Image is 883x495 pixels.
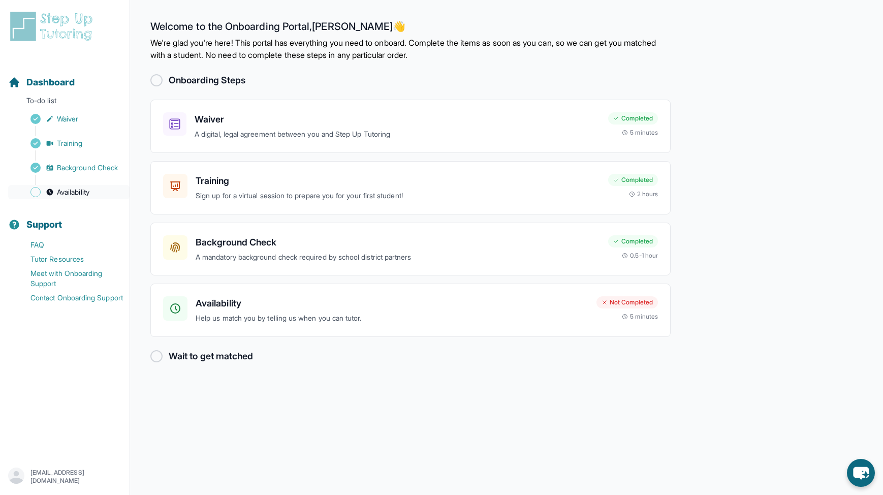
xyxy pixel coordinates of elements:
[8,266,130,291] a: Meet with Onboarding Support
[8,238,130,252] a: FAQ
[622,129,658,137] div: 5 minutes
[8,161,130,175] a: Background Check
[57,114,78,124] span: Waiver
[150,100,671,153] a: WaiverA digital, legal agreement between you and Step Up TutoringCompleted5 minutes
[57,138,83,148] span: Training
[57,187,89,197] span: Availability
[8,10,99,43] img: logo
[8,136,130,150] a: Training
[196,190,600,202] p: Sign up for a virtual session to prepare you for your first student!
[196,174,600,188] h3: Training
[608,235,658,247] div: Completed
[8,75,75,89] a: Dashboard
[150,37,671,61] p: We're glad you're here! This portal has everything you need to onboard. Complete the items as soo...
[57,163,118,173] span: Background Check
[195,112,600,127] h3: Waiver
[150,223,671,276] a: Background CheckA mandatory background check required by school district partnersCompleted0.5-1 hour
[26,75,75,89] span: Dashboard
[8,291,130,305] a: Contact Onboarding Support
[150,161,671,214] a: TrainingSign up for a virtual session to prepare you for your first student!Completed2 hours
[4,59,125,94] button: Dashboard
[622,313,658,321] div: 5 minutes
[30,469,121,485] p: [EMAIL_ADDRESS][DOMAIN_NAME]
[8,468,121,486] button: [EMAIL_ADDRESS][DOMAIN_NAME]
[169,349,253,363] h2: Wait to get matched
[596,296,658,308] div: Not Completed
[26,218,62,232] span: Support
[622,252,658,260] div: 0.5-1 hour
[150,20,671,37] h2: Welcome to the Onboarding Portal, [PERSON_NAME] 👋
[196,235,600,250] h3: Background Check
[4,96,125,110] p: To-do list
[196,252,600,263] p: A mandatory background check required by school district partners
[150,284,671,337] a: AvailabilityHelp us match you by telling us when you can tutor.Not Completed5 minutes
[8,252,130,266] a: Tutor Resources
[196,313,588,324] p: Help us match you by telling us when you can tutor.
[8,112,130,126] a: Waiver
[608,112,658,125] div: Completed
[608,174,658,186] div: Completed
[195,129,600,140] p: A digital, legal agreement between you and Step Up Tutoring
[169,73,245,87] h2: Onboarding Steps
[629,190,658,198] div: 2 hours
[196,296,588,311] h3: Availability
[8,185,130,199] a: Availability
[847,459,875,487] button: chat-button
[4,201,125,236] button: Support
